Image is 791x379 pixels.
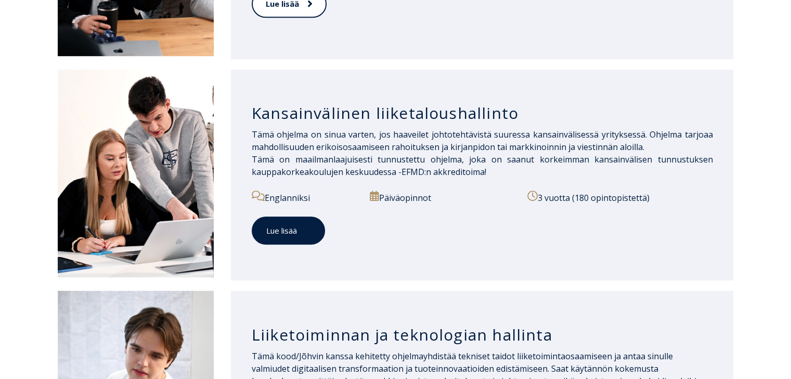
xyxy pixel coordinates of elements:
font: Kansainvälinen liiketaloushallinto [252,102,518,124]
font: Tämä ohjelma on sinua varten, jos haaveilet johtotehtävistä suuressa kansainvälisessä yrityksessä... [252,129,713,153]
font: ! [485,166,486,178]
font: 3 vuotta (180 opintopistettä) [538,192,650,204]
font: Lue lisää [266,225,297,236]
font: Päiväopinnot [379,192,431,204]
a: EFMD:n akkreditoima [401,166,485,178]
font: Englanniksi [265,192,310,204]
font: Tämä kood/Jõhvin kanssa kehitetty ohjelma [252,350,423,362]
font: Tämä on maailmanlaajuisesti tunnustettu ohjelma, joka on saanut korkeimman kansainvälisen tunnust... [252,154,713,178]
img: Kansainvälinen liiketaloushallinto [58,70,214,277]
font: Liiketoiminnan ja teknologian hallinta [252,324,552,345]
a: Lue lisää [252,216,325,245]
